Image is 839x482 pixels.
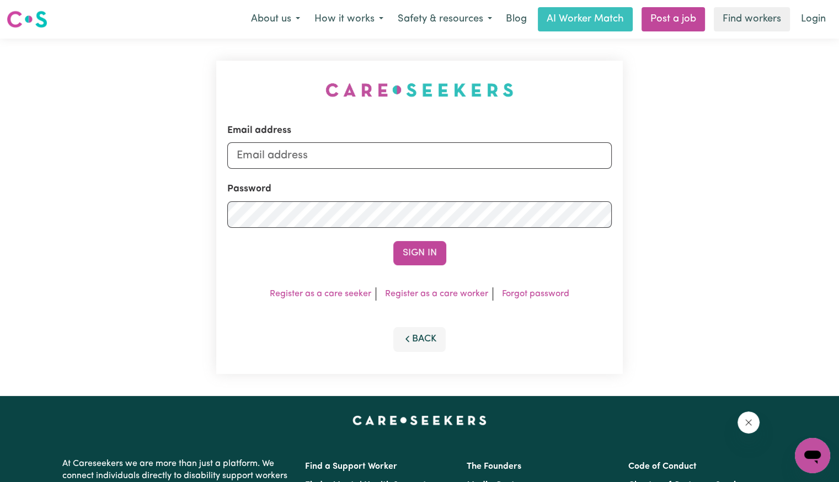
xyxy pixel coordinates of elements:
a: Post a job [642,7,705,31]
input: Email address [227,142,612,169]
img: Careseekers logo [7,9,47,29]
a: Forgot password [502,290,569,298]
button: Back [393,327,446,351]
iframe: Close message [738,411,760,433]
label: Password [227,182,271,196]
a: AI Worker Match [538,7,633,31]
button: Sign In [393,241,446,265]
a: Register as a care worker [385,290,488,298]
button: Safety & resources [391,8,499,31]
a: Blog [499,7,533,31]
a: Find a Support Worker [305,462,397,471]
iframe: Button to launch messaging window [795,438,830,473]
a: Find workers [714,7,790,31]
a: Register as a care seeker [270,290,371,298]
a: Login [794,7,832,31]
label: Email address [227,124,291,138]
a: Careseekers home page [352,416,487,425]
button: About us [244,8,307,31]
button: How it works [307,8,391,31]
a: The Founders [467,462,521,471]
span: Need any help? [7,8,67,17]
a: Code of Conduct [628,462,697,471]
a: Careseekers logo [7,7,47,32]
